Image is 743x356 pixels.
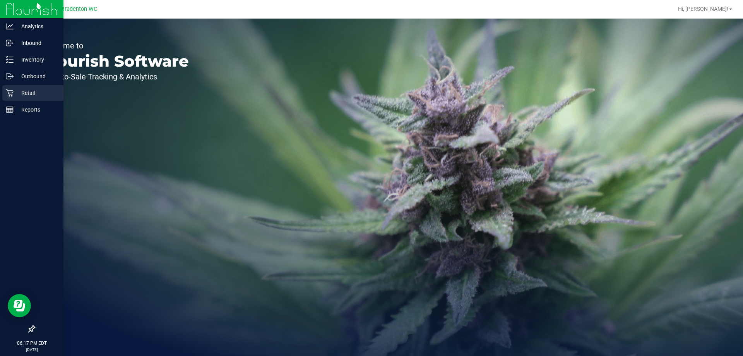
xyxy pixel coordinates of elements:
[6,72,14,80] inline-svg: Outbound
[6,39,14,47] inline-svg: Inbound
[14,88,60,98] p: Retail
[14,105,60,114] p: Reports
[6,89,14,97] inline-svg: Retail
[42,53,189,69] p: Flourish Software
[14,22,60,31] p: Analytics
[6,106,14,114] inline-svg: Reports
[14,72,60,81] p: Outbound
[6,56,14,64] inline-svg: Inventory
[61,6,97,12] span: Bradenton WC
[6,22,14,30] inline-svg: Analytics
[14,38,60,48] p: Inbound
[8,294,31,317] iframe: Resource center
[42,42,189,50] p: Welcome to
[14,55,60,64] p: Inventory
[42,73,189,81] p: Seed-to-Sale Tracking & Analytics
[3,340,60,347] p: 06:17 PM EDT
[3,347,60,353] p: [DATE]
[678,6,728,12] span: Hi, [PERSON_NAME]!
